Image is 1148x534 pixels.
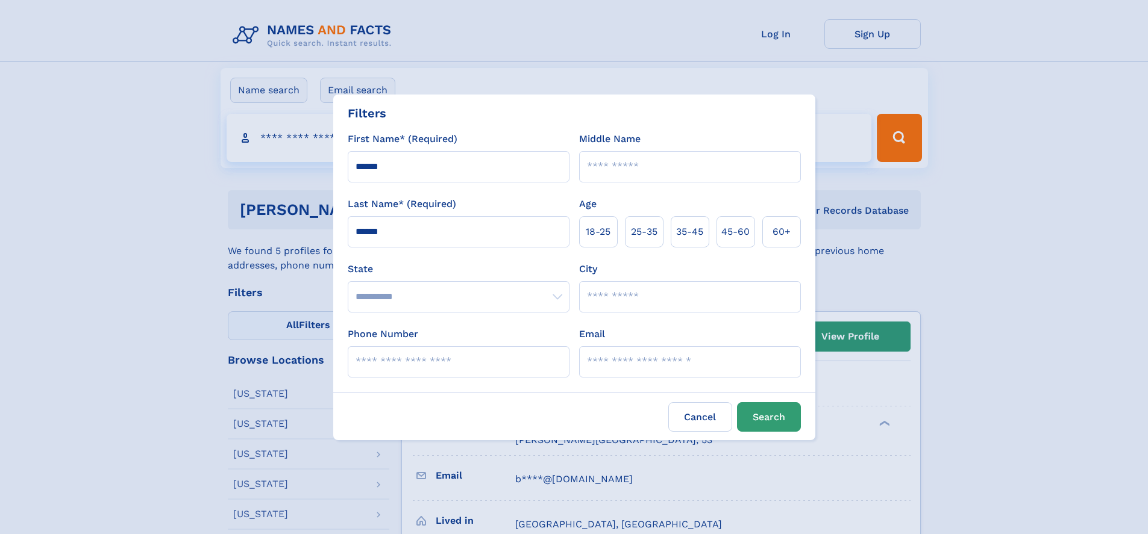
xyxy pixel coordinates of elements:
label: Phone Number [348,327,418,341]
label: State [348,262,569,276]
label: Age [579,197,597,211]
span: 45‑60 [721,225,750,239]
button: Search [737,402,801,432]
div: Filters [348,104,386,122]
span: 18‑25 [586,225,610,239]
span: 25‑35 [631,225,657,239]
label: City [579,262,597,276]
label: Cancel [668,402,732,432]
label: Middle Name [579,132,641,146]
span: 60+ [773,225,791,239]
span: 35‑45 [676,225,703,239]
label: Last Name* (Required) [348,197,456,211]
label: First Name* (Required) [348,132,457,146]
label: Email [579,327,605,341]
